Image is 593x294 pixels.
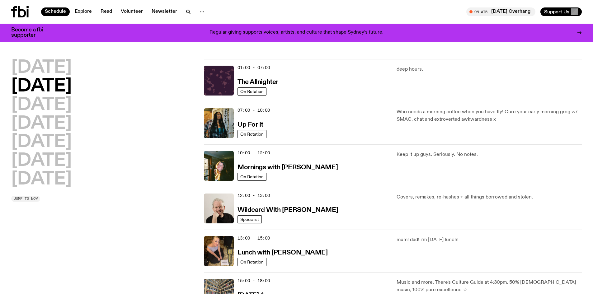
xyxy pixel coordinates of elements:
p: Regular giving supports voices, artists, and culture that shape Sydney’s future. [209,30,384,35]
button: Jump to now [11,196,40,202]
button: [DATE] [11,78,72,95]
p: mum! dad! i'm [DATE] lunch! [397,236,582,244]
a: Volunteer [117,7,147,16]
a: The Allnighter [238,78,278,86]
span: On Rotation [240,174,264,179]
p: Who needs a morning coffee when you have Ify! Cure your early morning grog w/ SMAC, chat and extr... [397,108,582,123]
h3: The Allnighter [238,79,278,86]
a: Schedule [41,7,70,16]
span: Specialist [240,217,259,222]
a: Read [97,7,116,16]
span: Support Us [544,9,569,15]
span: 13:00 - 15:00 [238,235,270,241]
img: Freya smiles coyly as she poses for the image. [204,151,234,181]
h3: Wildcard With [PERSON_NAME] [238,207,338,213]
p: deep hours. [397,66,582,73]
a: Newsletter [148,7,181,16]
p: Covers, remakes, re-hashes + all things borrowed and stolen. [397,194,582,201]
a: Specialist [238,215,262,223]
button: [DATE] [11,152,72,170]
button: On Air[DATE] Overhang [466,7,535,16]
a: On Rotation [238,258,266,266]
span: On Rotation [240,89,264,94]
h3: Become a fbi supporter [11,27,51,38]
span: On Rotation [240,132,264,136]
button: [DATE] [11,171,72,188]
a: Explore [71,7,96,16]
a: Mornings with [PERSON_NAME] [238,163,338,171]
span: 12:00 - 13:00 [238,193,270,198]
a: On Rotation [238,87,266,96]
a: Lunch with [PERSON_NAME] [238,248,327,256]
button: [DATE] [11,133,72,151]
h3: Up For It [238,122,263,128]
span: Jump to now [14,197,38,200]
a: Wildcard With [PERSON_NAME] [238,206,338,213]
h3: Lunch with [PERSON_NAME] [238,250,327,256]
span: 10:00 - 12:00 [238,150,270,156]
a: Up For It [238,120,263,128]
a: On Rotation [238,173,266,181]
span: On Rotation [240,259,264,264]
p: Keep it up guys. Seriously. No notes. [397,151,582,158]
p: Music and more. There's Culture Guide at 4:30pm. 50% [DEMOGRAPHIC_DATA] music, 100% pure excellen... [397,279,582,294]
button: Support Us [540,7,582,16]
a: On Rotation [238,130,266,138]
img: Ify - a Brown Skin girl with black braided twists, looking up to the side with her tongue stickin... [204,108,234,138]
span: 07:00 - 10:00 [238,107,270,113]
img: Stuart is smiling charmingly, wearing a black t-shirt against a stark white background. [204,194,234,223]
span: 15:00 - 18:00 [238,278,270,284]
button: [DATE] [11,115,72,133]
button: [DATE] [11,96,72,114]
h3: Mornings with [PERSON_NAME] [238,164,338,171]
img: SLC lunch cover [204,236,234,266]
button: [DATE] [11,59,72,77]
span: 01:00 - 07:00 [238,65,270,71]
